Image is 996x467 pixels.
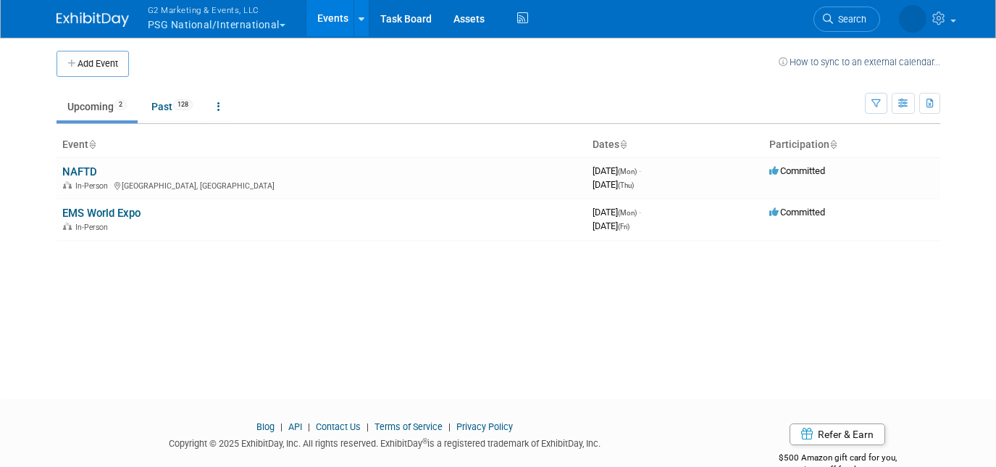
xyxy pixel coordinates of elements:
[304,421,314,432] span: |
[141,93,204,120] a: Past128
[769,207,825,218] span: Committed
[62,179,581,191] div: [GEOGRAPHIC_DATA], [GEOGRAPHIC_DATA]
[57,12,129,27] img: ExhibitDay
[593,220,629,231] span: [DATE]
[829,139,837,150] a: Sort by Participation Type
[288,421,302,432] a: API
[618,223,629,231] span: (Fri)
[763,133,940,157] th: Participation
[57,51,129,77] button: Add Event
[374,421,443,432] a: Terms of Service
[618,168,637,175] span: (Mon)
[256,421,275,432] a: Blog
[363,421,372,432] span: |
[593,179,634,190] span: [DATE]
[173,99,193,110] span: 128
[316,421,361,432] a: Contact Us
[639,207,641,218] span: -
[587,133,763,157] th: Dates
[277,421,286,432] span: |
[899,5,926,33] img: Laine Butler
[57,133,587,157] th: Event
[769,165,825,176] span: Committed
[456,421,513,432] a: Privacy Policy
[813,7,880,32] a: Search
[63,181,72,189] img: In-Person Event
[75,223,112,232] span: In-Person
[57,434,714,450] div: Copyright © 2025 ExhibitDay, Inc. All rights reserved. ExhibitDay is a registered trademark of Ex...
[618,181,634,189] span: (Thu)
[114,99,127,110] span: 2
[790,423,885,445] a: Refer & Earn
[148,2,285,17] span: G2 Marketing & Events, LLC
[75,181,112,191] span: In-Person
[833,14,866,25] span: Search
[639,165,641,176] span: -
[88,139,96,150] a: Sort by Event Name
[445,421,454,432] span: |
[422,437,427,445] sup: ®
[57,93,138,120] a: Upcoming2
[62,165,97,178] a: NAFTD
[63,223,72,230] img: In-Person Event
[593,165,641,176] span: [DATE]
[619,139,627,150] a: Sort by Start Date
[593,207,641,218] span: [DATE]
[62,207,141,220] a: EMS World Expo
[618,209,637,217] span: (Mon)
[779,57,940,67] a: How to sync to an external calendar...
